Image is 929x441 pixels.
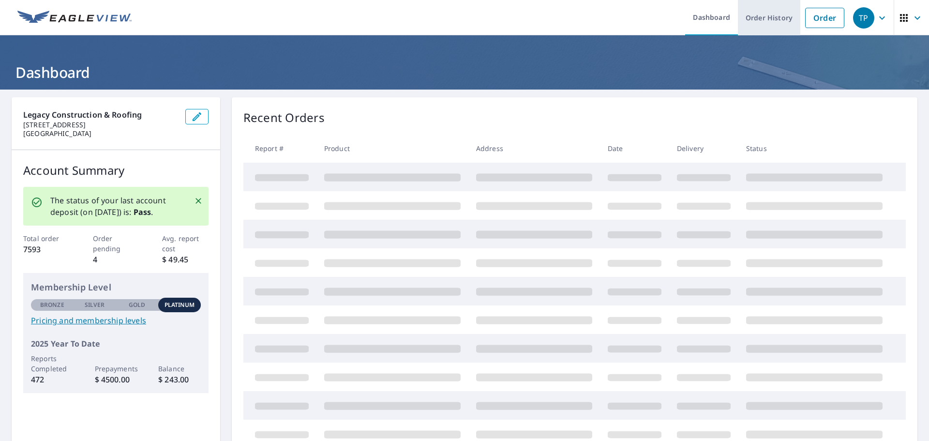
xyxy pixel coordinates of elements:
p: Reports Completed [31,353,74,374]
th: Date [600,134,669,163]
p: Membership Level [31,281,201,294]
p: Bronze [40,301,64,309]
p: Legacy Construction & Roofing [23,109,178,121]
p: Balance [158,364,201,374]
p: $ 243.00 [158,374,201,385]
p: [GEOGRAPHIC_DATA] [23,129,178,138]
th: Status [738,134,890,163]
p: Prepayments [95,364,137,374]
p: $ 4500.00 [95,374,137,385]
th: Report # [243,134,316,163]
p: Platinum [165,301,195,309]
a: Order [805,8,844,28]
p: 472 [31,374,74,385]
h1: Dashboard [12,62,917,82]
th: Delivery [669,134,738,163]
p: [STREET_ADDRESS] [23,121,178,129]
button: Close [192,195,205,207]
p: Gold [129,301,145,309]
p: 7593 [23,243,70,255]
p: Order pending [93,233,139,254]
b: Pass [134,207,151,217]
p: 4 [93,254,139,265]
a: Pricing and membership levels [31,315,201,326]
p: Avg. report cost [162,233,209,254]
div: TP [853,7,874,29]
p: The status of your last account deposit (on [DATE]) is: . [50,195,182,218]
th: Address [468,134,600,163]
p: 2025 Year To Date [31,338,201,350]
p: Total order [23,233,70,243]
img: EV Logo [17,11,132,25]
p: $ 49.45 [162,254,209,265]
p: Recent Orders [243,109,325,126]
th: Product [316,134,468,163]
p: Silver [85,301,105,309]
p: Account Summary [23,162,209,179]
